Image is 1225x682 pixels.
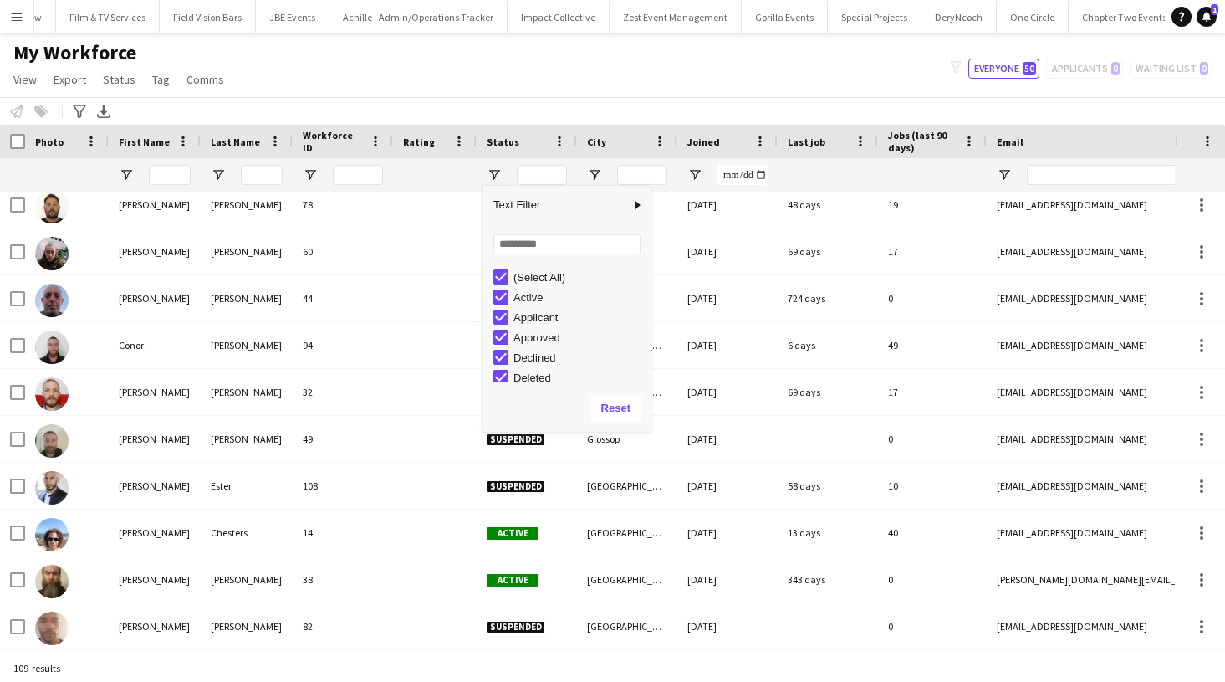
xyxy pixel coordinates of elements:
img: Chris Barron [35,190,69,223]
div: [PERSON_NAME] [201,228,293,274]
input: Workforce ID Filter Input [333,165,383,185]
span: Comms [186,72,224,87]
input: First Name Filter Input [149,165,191,185]
div: 49 [293,416,393,462]
span: Workforce ID [303,129,363,154]
app-action-btn: Export XLSX [94,101,114,121]
button: Open Filter Menu [211,167,226,182]
div: [PERSON_NAME] [109,510,201,556]
div: 48 days [778,182,878,228]
button: Open Filter Menu [997,167,1012,182]
div: Conor [109,322,201,368]
div: 40 [878,510,987,556]
div: 19 [878,182,987,228]
div: [PERSON_NAME] [109,182,201,228]
span: Suspended [487,621,545,633]
div: [DATE] [677,556,778,603]
div: Ester [201,463,293,509]
div: [PERSON_NAME] [201,416,293,462]
span: My Workforce [13,40,136,65]
div: 17 [878,369,987,415]
div: [DATE] [677,463,778,509]
div: [DATE] [677,182,778,228]
div: [PERSON_NAME] [109,463,201,509]
div: 0 [878,275,987,321]
div: [PERSON_NAME] [109,369,201,415]
img: Chris Harvey [35,237,69,270]
div: [PERSON_NAME] [201,369,293,415]
input: Last Name Filter Input [241,165,283,185]
button: Achille - Admin/Operations Tracker [329,1,508,33]
span: Email [997,136,1023,148]
div: [PERSON_NAME] [201,556,293,603]
div: Declined [513,351,646,364]
div: 60 [293,228,393,274]
img: Darian Ester [35,471,69,505]
button: One Circle [997,1,1069,33]
div: [PERSON_NAME] [109,603,201,649]
span: Joined [687,136,720,148]
div: Approved [513,331,646,344]
div: [DATE] [677,228,778,274]
div: [DATE] [677,275,778,321]
div: 0 [878,603,987,649]
div: [GEOGRAPHIC_DATA] [577,510,677,556]
span: Suspended [487,480,545,493]
span: 1 [1211,4,1218,15]
span: Status [103,72,135,87]
img: Conor McGowan [35,331,69,364]
span: Rating [403,136,435,148]
div: 78 [293,182,393,228]
div: [DATE] [677,416,778,462]
span: Active [487,574,538,587]
button: DeryNcoch [921,1,997,33]
div: [GEOGRAPHIC_DATA] [577,463,677,509]
img: Dan Gatens [35,377,69,411]
div: [PERSON_NAME] [201,182,293,228]
a: Comms [180,69,231,90]
div: 343 days [778,556,878,603]
div: [PERSON_NAME] [109,228,201,274]
button: Chapter Two Events [1069,1,1181,33]
div: [PERSON_NAME] [109,416,201,462]
span: Last Name [211,136,260,148]
button: Open Filter Menu [687,167,702,182]
input: Joined Filter Input [717,165,768,185]
span: Suspended [487,433,545,446]
div: Deleted [513,372,646,384]
div: [DATE] [677,603,778,649]
div: 69 days [778,369,878,415]
div: 13 days [778,510,878,556]
button: JBE Events [256,1,329,33]
span: First Name [119,136,170,148]
button: Open Filter Menu [487,167,502,182]
div: [DATE] [677,510,778,556]
div: 58 days [778,463,878,509]
img: Dan Stanley [35,424,69,458]
img: David Chesters [35,518,69,551]
div: 724 days [778,275,878,321]
div: (Select All) [513,271,646,284]
a: Status [96,69,142,90]
div: [GEOGRAPHIC_DATA] [577,603,677,649]
div: [PERSON_NAME] [201,322,293,368]
div: 69 days [778,228,878,274]
a: View [7,69,43,90]
div: Glossop [577,416,677,462]
button: Film & TV Services [56,1,160,33]
button: Field Vision Bars [160,1,256,33]
div: 17 [878,228,987,274]
div: 0 [878,416,987,462]
span: Active [487,527,538,540]
span: Photo [35,136,64,148]
app-action-btn: Advanced filters [69,101,89,121]
div: [PERSON_NAME] [109,556,201,603]
div: 82 [293,603,393,649]
div: 38 [293,556,393,603]
span: View [13,72,37,87]
span: Text Filter [483,191,630,219]
span: City [587,136,606,148]
div: [GEOGRAPHIC_DATA] [577,556,677,603]
div: 49 [878,322,987,368]
button: Zest Event Management [610,1,742,33]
